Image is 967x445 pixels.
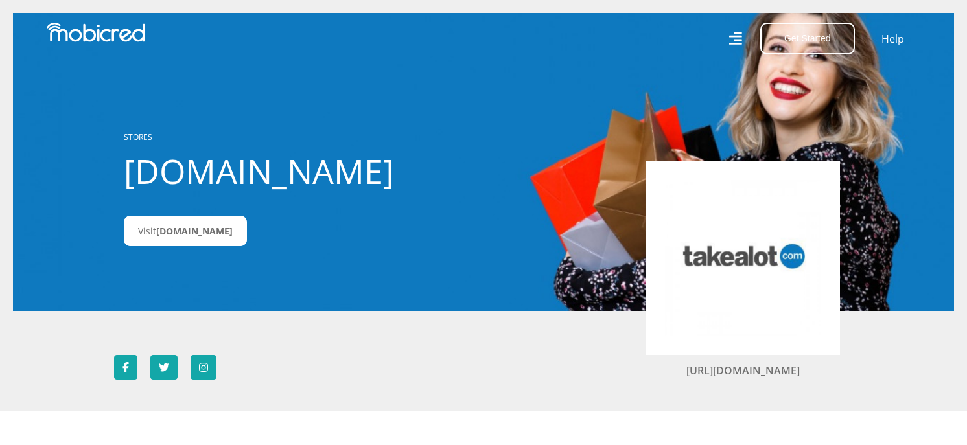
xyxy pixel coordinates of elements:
span: [DOMAIN_NAME] [156,225,233,237]
a: STORES [124,131,152,143]
a: Follow Takealot.credit on Facebook [114,355,137,380]
a: [URL][DOMAIN_NAME] [686,363,800,378]
a: Help [881,30,905,47]
h1: [DOMAIN_NAME] [124,151,412,191]
img: Takealot.credit [665,180,821,336]
button: Get Started [760,23,855,54]
a: Follow Takealot.credit on Instagram [191,355,216,380]
img: Mobicred [47,23,145,42]
a: Follow Takealot.credit on Twitter [150,355,178,380]
a: Visit[DOMAIN_NAME] [124,216,247,246]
